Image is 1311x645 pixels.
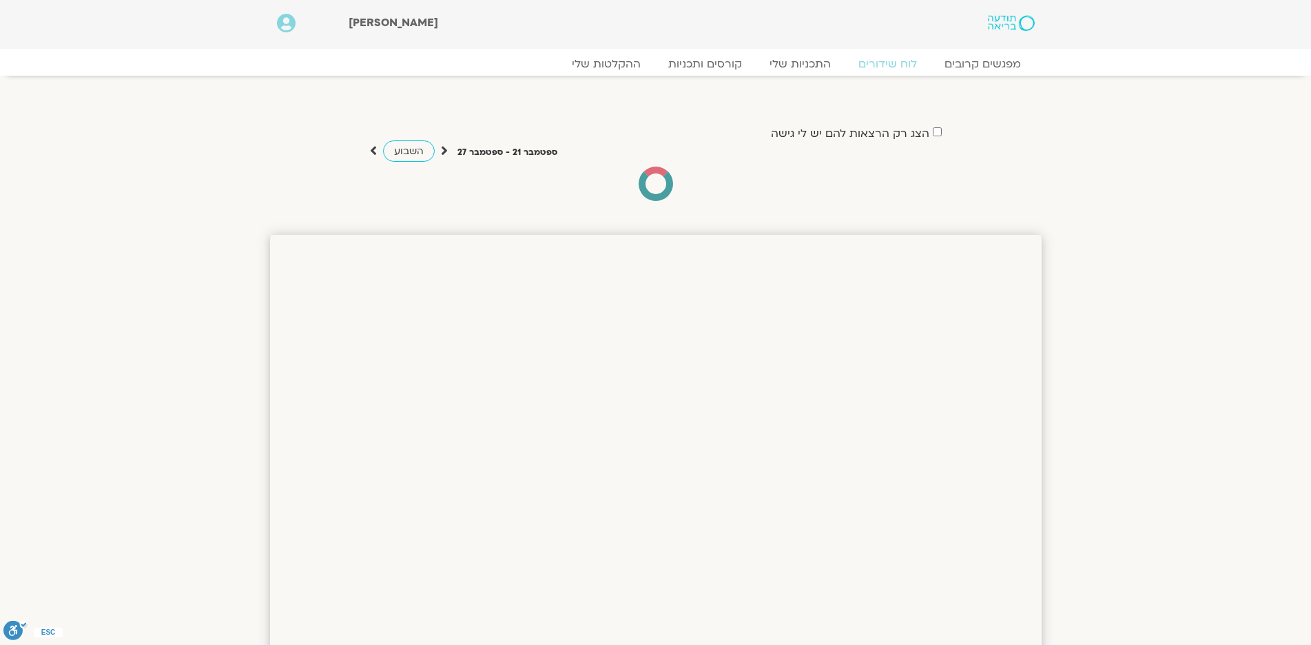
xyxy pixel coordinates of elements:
nav: Menu [277,57,1035,71]
a: השבוע [383,140,435,162]
a: ההקלטות שלי [558,57,654,71]
p: ספטמבר 21 - ספטמבר 27 [457,145,557,160]
a: קורסים ותכניות [654,57,756,71]
label: הצג רק הרצאות להם יש לי גישה [771,127,929,140]
a: התכניות שלי [756,57,845,71]
span: [PERSON_NAME] [349,15,438,30]
a: מפגשים קרובים [931,57,1035,71]
a: לוח שידורים [845,57,931,71]
span: השבוע [394,145,424,158]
